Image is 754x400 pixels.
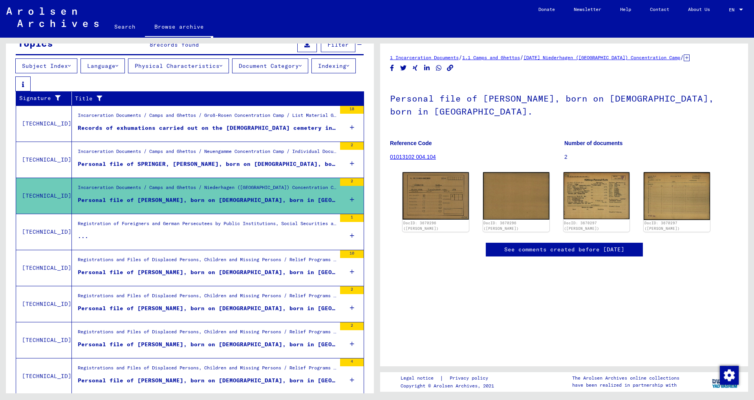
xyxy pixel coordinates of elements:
img: 001.jpg [403,172,469,219]
a: Browse archive [145,17,213,38]
p: have been realized in partnership with [572,382,679,389]
a: 1.1 Camps and Ghettos [462,55,520,60]
div: Personal file of [PERSON_NAME], born on [DEMOGRAPHIC_DATA], born in [GEOGRAPHIC_DATA] and of furt... [78,304,336,313]
a: Legal notice [401,374,440,382]
span: / [520,54,523,61]
div: Title [75,92,356,105]
div: 2 [340,286,364,294]
td: [TECHNICAL_ID] [16,142,72,178]
span: / [680,54,684,61]
button: Copy link [446,63,454,73]
button: Share on WhatsApp [435,63,443,73]
div: 10 [340,250,364,258]
p: Copyright © Arolsen Archives, 2021 [401,382,498,389]
span: / [459,54,462,61]
div: Title [75,95,348,103]
a: DocID: 3670297 ([PERSON_NAME]) [644,221,680,231]
button: Share on LinkedIn [423,63,431,73]
div: Signature [19,92,73,105]
a: 01013102 004.104 [390,154,436,160]
div: Registrations and Files of Displaced Persons, Children and Missing Persons / Relief Programs of V... [78,364,336,375]
td: [TECHNICAL_ID] [16,178,72,214]
img: Change consent [720,366,739,385]
td: [TECHNICAL_ID] [16,214,72,250]
td: [TECHNICAL_ID] [16,286,72,322]
img: 002.jpg [483,172,549,220]
a: [DATE] Niederhagen ([GEOGRAPHIC_DATA]) Concentration Camp [523,55,680,60]
div: Registration of Foreigners and German Persecutees by Public Institutions, Social Securities and C... [78,220,336,231]
div: 2 [340,178,364,186]
button: Language [81,58,125,73]
div: Personal file of [PERSON_NAME], born on [DEMOGRAPHIC_DATA], born in [GEOGRAPHIC_DATA] and of furt... [78,268,336,276]
div: Incarceration Documents / Camps and Ghettos / Neuengamme Concentration Camp / Individual Document... [78,148,336,159]
b: Number of documents [564,140,623,146]
td: [TECHNICAL_ID] [16,322,72,358]
td: [TECHNICAL_ID] [16,250,72,286]
h1: Personal file of [PERSON_NAME], born on [DEMOGRAPHIC_DATA], born in [GEOGRAPHIC_DATA]. [390,80,738,128]
div: Personal file of [PERSON_NAME], born on [DEMOGRAPHIC_DATA], born in [GEOGRAPHIC_DATA]. [78,196,336,204]
div: 4 [340,358,364,366]
div: Incarceration Documents / Camps and Ghettos / Groß-Rosen Concentration Camp / List Material Groß-... [78,112,336,123]
button: Subject Index [15,58,77,73]
b: Reference Code [390,140,432,146]
div: ... [78,232,88,240]
img: yv_logo.png [710,372,740,391]
div: Records of exhumations carried out on the [DEMOGRAPHIC_DATA] cemetery in [GEOGRAPHIC_DATA] (=Land... [78,124,336,132]
button: Share on Facebook [388,63,396,73]
a: DocID: 3670296 ([PERSON_NAME]) [483,221,519,231]
p: The Arolsen Archives online collections [572,375,679,382]
button: Share on Twitter [399,63,408,73]
img: Arolsen_neg.svg [6,7,99,27]
div: Signature [19,94,66,102]
div: Personal file of [PERSON_NAME], born on [DEMOGRAPHIC_DATA], born in [GEOGRAPHIC_DATA] [78,376,336,385]
img: 001.jpg [564,172,630,219]
td: [TECHNICAL_ID] [16,358,72,394]
button: Physical Characteristics [128,58,229,73]
a: DocID: 3670297 ([PERSON_NAME]) [564,221,599,231]
div: Registrations and Files of Displaced Persons, Children and Missing Persons / Relief Programs of V... [78,328,336,339]
a: Search [105,17,145,36]
div: Personal file of [PERSON_NAME], born on [DEMOGRAPHIC_DATA], born in [GEOGRAPHIC_DATA] and of furt... [78,340,336,349]
button: Filter [321,37,355,52]
a: See comments created before [DATE] [504,245,624,254]
a: DocID: 3670296 ([PERSON_NAME]) [403,221,439,231]
div: Incarceration Documents / Camps and Ghettos / Niederhagen ([GEOGRAPHIC_DATA]) Concentration Camp ... [78,184,336,195]
img: 002.jpg [644,172,710,220]
div: Registrations and Files of Displaced Persons, Children and Missing Persons / Relief Programs of V... [78,256,336,267]
button: Indexing [311,58,356,73]
span: EN [729,7,738,13]
a: Privacy policy [443,374,498,382]
span: Filter [328,41,349,48]
div: 2 [340,322,364,330]
div: | [401,374,498,382]
button: Share on Xing [411,63,419,73]
button: Document Category [232,58,308,73]
p: 2 [564,153,738,161]
div: Registrations and Files of Displaced Persons, Children and Missing Persons / Relief Programs of V... [78,292,336,303]
a: 1 Incarceration Documents [390,55,459,60]
div: 1 [340,214,364,222]
div: Personal file of SPRINGER, [PERSON_NAME], born on [DEMOGRAPHIC_DATA], born in [GEOGRAPHIC_DATA], ... [78,160,336,168]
